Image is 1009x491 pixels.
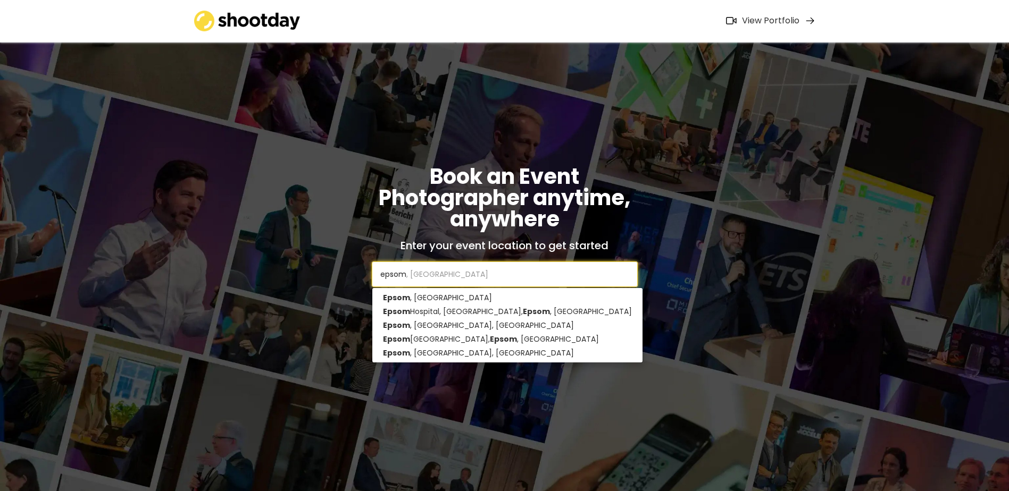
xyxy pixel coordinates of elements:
img: Icon%20feather-video%402x.png [726,17,737,24]
p: [GEOGRAPHIC_DATA], , [GEOGRAPHIC_DATA] [372,332,643,346]
strong: Epsom [383,334,410,344]
strong: Epsom [490,334,517,344]
strong: Epsom [383,292,410,303]
h2: Enter your event location to get started [401,240,608,251]
p: Hospital, [GEOGRAPHIC_DATA], , [GEOGRAPHIC_DATA] [372,304,643,318]
p: , [GEOGRAPHIC_DATA] [372,291,643,304]
strong: Epsom [383,320,410,331]
input: Enter city or location [372,261,638,287]
img: shootday_logo.png [194,11,301,31]
p: , [GEOGRAPHIC_DATA], [GEOGRAPHIC_DATA] [372,346,643,360]
h1: Book an Event Photographer anytime, anywhere [372,166,638,230]
div: View Portfolio [742,15,799,27]
strong: Epsom [523,306,550,317]
strong: Epsom [383,306,410,317]
strong: Epsom [383,348,410,358]
p: , [GEOGRAPHIC_DATA], [GEOGRAPHIC_DATA] [372,318,643,332]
